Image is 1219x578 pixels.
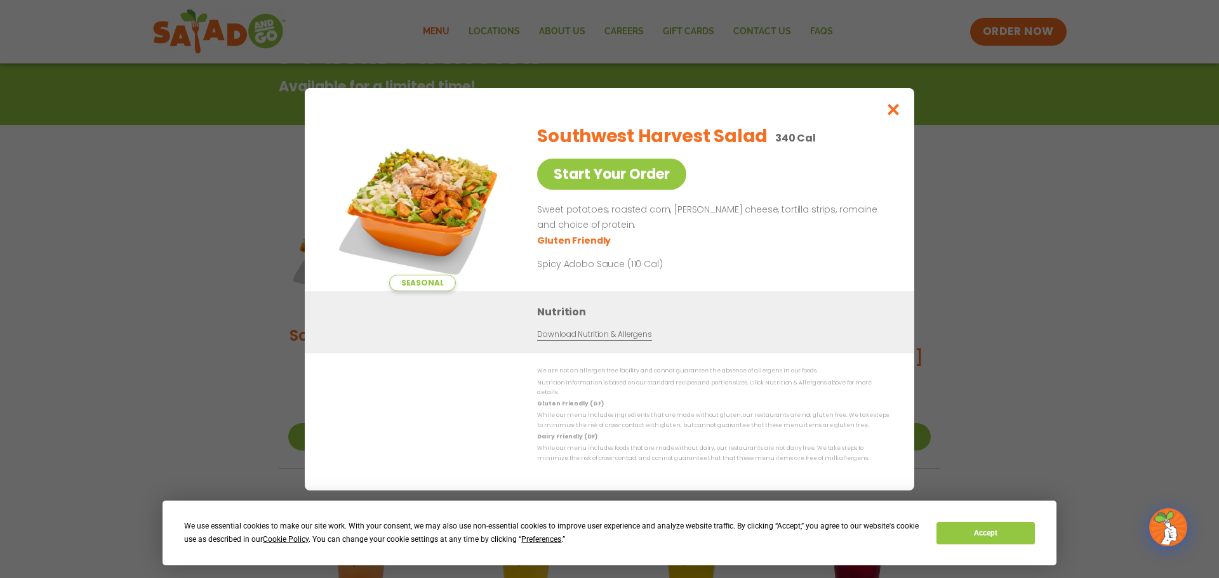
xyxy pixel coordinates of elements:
[537,257,772,270] p: Spicy Adobo Sauce (110 Cal)
[389,275,456,291] span: Seasonal
[537,202,884,233] p: Sweet potatoes, roasted corn, [PERSON_NAME] cheese, tortilla strips, romaine and choice of protein.
[263,535,309,544] span: Cookie Policy
[537,433,597,440] strong: Dairy Friendly (DF)
[537,123,768,150] h2: Southwest Harvest Salad
[537,233,613,247] li: Gluten Friendly
[537,159,686,190] a: Start Your Order
[775,130,816,146] p: 340 Cal
[333,114,511,291] img: Featured product photo for Southwest Harvest Salad
[163,501,1056,565] div: Cookie Consent Prompt
[537,366,889,376] p: We are not an allergen free facility and cannot guarantee the absence of allergens in our foods.
[537,304,895,320] h3: Nutrition
[537,378,889,397] p: Nutrition information is based on our standard recipes and portion sizes. Click Nutrition & Aller...
[184,520,921,546] div: We use essential cookies to make our site work. With your consent, we may also use non-essential ...
[537,443,889,463] p: While our menu includes foods that are made without dairy, our restaurants are not dairy free. We...
[537,329,651,341] a: Download Nutrition & Allergens
[537,411,889,430] p: While our menu includes ingredients that are made without gluten, our restaurants are not gluten ...
[537,400,603,407] strong: Gluten Friendly (GF)
[521,535,561,544] span: Preferences
[936,522,1034,544] button: Accept
[873,88,914,131] button: Close modal
[1150,509,1186,545] img: wpChatIcon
